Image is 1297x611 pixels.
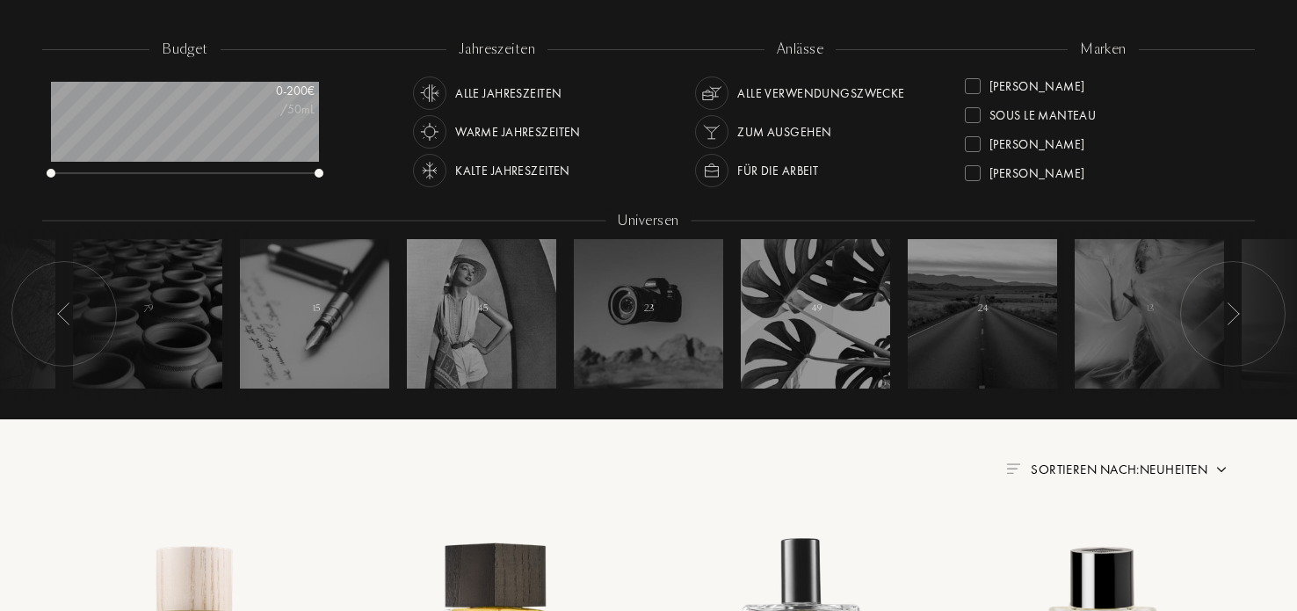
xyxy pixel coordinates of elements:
div: marken [1068,40,1139,60]
span: 23 [644,302,655,315]
span: 49 [812,302,822,315]
div: [PERSON_NAME] [989,71,1084,95]
div: Für die Arbeit [737,154,818,187]
img: filter_by.png [1006,463,1020,474]
span: Sortieren nach: Neuheiten [1031,461,1207,478]
img: usage_occasion_all_white.svg [699,81,724,105]
span: 24 [978,302,989,315]
div: [PERSON_NAME] [989,129,1084,153]
div: jahreszeiten [446,40,547,60]
div: /50mL [227,100,315,119]
img: usage_season_average_white.svg [417,81,442,105]
img: usage_occasion_party_white.svg [699,120,724,144]
div: budget [149,40,221,60]
img: usage_season_cold_white.svg [417,158,442,183]
div: Sous le Manteau [989,100,1096,124]
img: usage_occasion_work_white.svg [699,158,724,183]
div: 0 - 200 € [227,82,315,100]
span: 15 [312,302,320,315]
div: Zum Ausgehen [737,115,831,149]
div: anlässe [764,40,836,60]
div: Alle Verwendungszwecke [737,76,904,110]
div: [PERSON_NAME] [989,158,1084,182]
div: Universen [605,211,691,231]
img: arr_left.svg [57,302,71,325]
div: Kalte Jahreszeiten [455,154,570,187]
div: Alle Jahreszeiten [455,76,562,110]
div: Warme Jahreszeiten [455,115,581,149]
span: 45 [478,302,488,315]
img: usage_season_hot_white.svg [417,120,442,144]
img: arrow.png [1214,462,1228,476]
img: arr_left.svg [1226,302,1240,325]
